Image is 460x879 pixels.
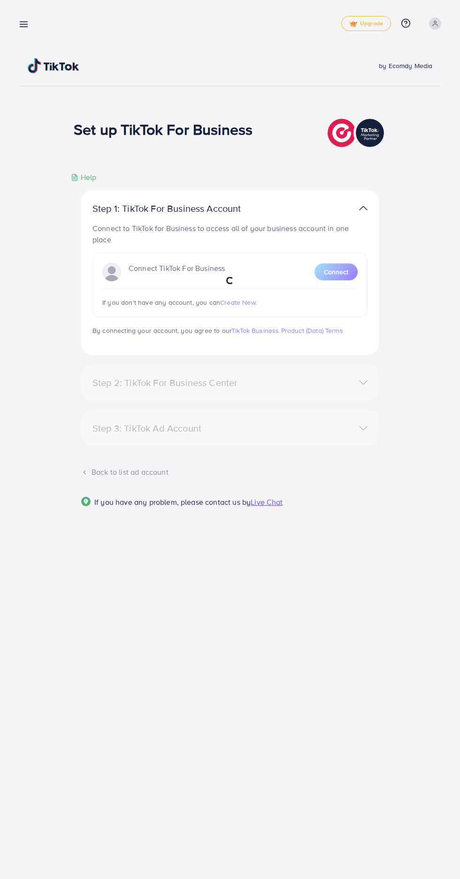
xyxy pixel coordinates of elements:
img: Popup guide [81,497,91,506]
img: TikTok partner [359,201,368,215]
span: Live Chat [251,497,283,507]
img: tick [349,21,357,27]
img: TikTok [28,58,79,73]
p: Step 1: TikTok For Business Account [92,203,271,214]
span: Upgrade [349,20,383,27]
a: tickUpgrade [341,16,391,31]
img: TikTok partner [328,116,386,149]
span: If you have any problem, please contact us by [94,497,251,507]
div: Back to list ad account [81,467,379,478]
div: Help [71,172,97,183]
h1: Set up TikTok For Business [74,120,253,138]
span: by Ecomdy Media [379,61,432,70]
